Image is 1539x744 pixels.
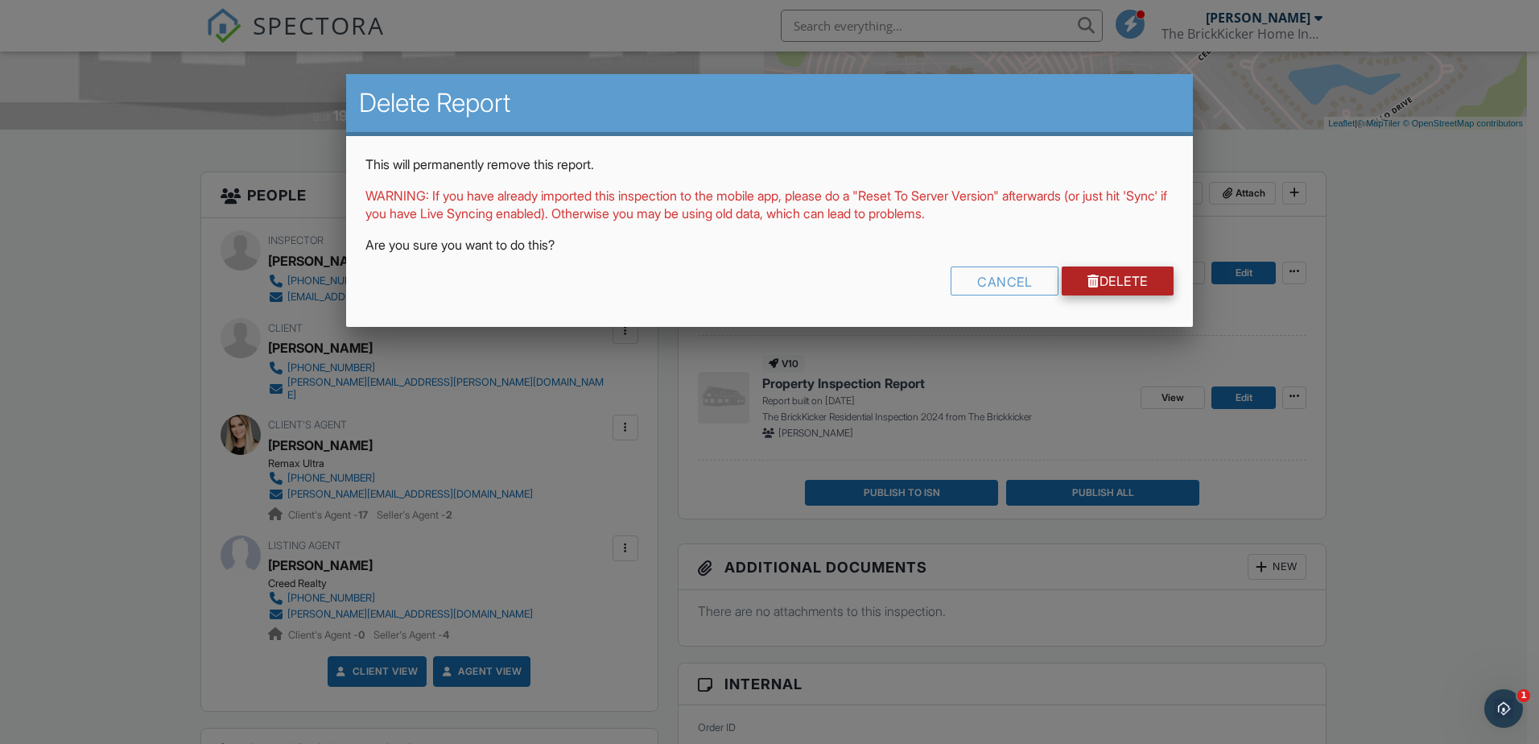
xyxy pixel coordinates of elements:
[1517,689,1530,702] span: 1
[1062,267,1174,296] a: Delete
[359,87,1180,119] h2: Delete Report
[365,187,1174,223] p: WARNING: If you have already imported this inspection to the mobile app, please do a "Reset To Se...
[365,236,1174,254] p: Are you sure you want to do this?
[1484,689,1523,728] iframe: Intercom live chat
[365,155,1174,173] p: This will permanently remove this report.
[951,267,1058,296] div: Cancel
